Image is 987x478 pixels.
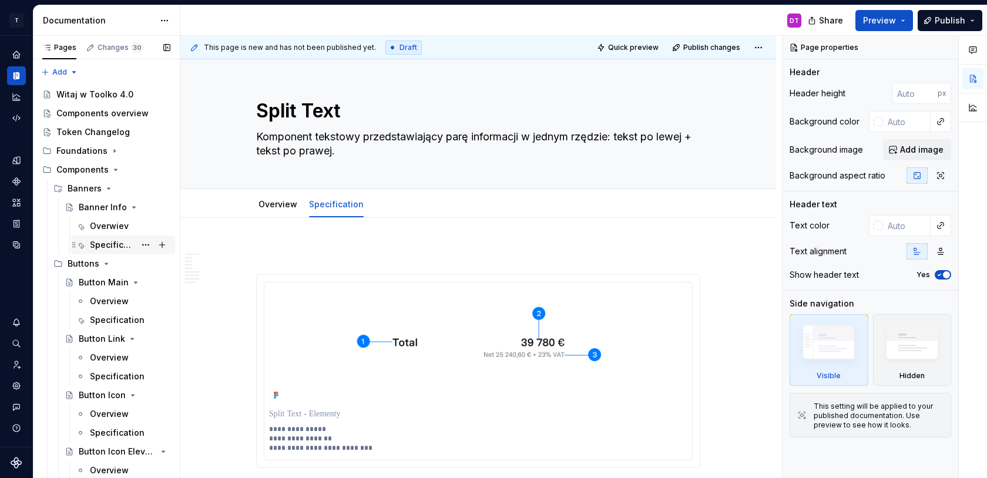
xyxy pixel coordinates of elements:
div: Banners [49,179,175,198]
a: Documentation [7,66,26,85]
div: Background color [790,116,860,127]
div: Button Main [79,277,129,288]
div: Overwiev [90,220,129,232]
a: Design tokens [7,151,26,170]
span: Share [819,15,843,26]
a: Witaj w Toolko 4.0 [38,85,175,104]
div: Header [790,66,820,78]
div: Visible [817,371,841,381]
div: Hidden [899,371,925,381]
a: Home [7,45,26,64]
button: Contact support [7,398,26,416]
a: Overview [71,405,175,423]
div: Banners [68,183,102,194]
span: Preview [863,15,896,26]
div: Overview [90,464,129,476]
a: Button Link [60,329,175,348]
span: Quick preview [608,43,659,52]
button: Publish [918,10,982,31]
button: Quick preview [593,39,664,56]
input: Auto [883,215,931,236]
textarea: Split Text [254,97,698,125]
div: Visible [790,314,868,386]
a: Data sources [7,235,26,254]
a: Components [7,172,26,191]
div: Button Icon [79,389,126,401]
div: Foundations [38,142,175,160]
div: Buttons [49,254,175,273]
a: Overview [258,199,297,209]
div: Token Changelog [56,126,130,138]
div: Pages [42,43,76,52]
label: Yes [916,270,930,280]
div: Header text [790,198,837,210]
div: T [9,14,23,28]
a: Specification [309,199,364,209]
div: Overview [90,295,129,307]
span: Publish [935,15,965,26]
div: Specification [304,191,368,216]
div: Specification [90,314,145,326]
div: Background aspect ratio [790,170,885,181]
button: Notifications [7,313,26,332]
div: Overview [254,191,302,216]
button: Add [38,64,82,80]
span: Publish changes [683,43,740,52]
button: Preview [855,10,913,31]
textarea: Komponent tekstowy przedstawiający parę informacji w jednym rzędzie: tekst po lewej + tekst po pr... [254,127,698,160]
a: Button Icon Elevated [60,442,175,461]
span: This page is new and has not been published yet. [204,43,376,52]
a: Token Changelog [38,123,175,142]
a: Components overview [38,104,175,123]
button: Share [802,10,851,31]
div: Settings [7,376,26,395]
a: Specification [71,235,175,254]
a: Overwiev [71,217,175,235]
div: Changes [98,43,143,52]
a: Assets [7,193,26,212]
input: Auto [883,111,931,132]
div: Show header text [790,269,859,281]
div: This setting will be applied to your published documentation. Use preview to see how it looks. [814,402,944,430]
span: Add image [900,144,944,156]
div: Witaj w Toolko 4.0 [56,89,133,100]
button: Publish changes [669,39,746,56]
div: Invite team [7,355,26,374]
div: Analytics [7,87,26,106]
div: DT [790,16,799,25]
div: Components overview [56,107,149,119]
input: Auto [892,83,938,104]
svg: Supernova Logo [11,457,22,469]
div: Buttons [68,258,99,270]
a: Overview [71,348,175,367]
p: px [938,89,946,98]
div: Overview [90,352,129,363]
a: Specification [71,311,175,329]
div: Overview [90,408,129,420]
button: Add image [883,139,951,160]
a: Storybook stories [7,214,26,233]
button: Search ⌘K [7,334,26,353]
div: Banner Info [79,201,127,213]
button: T [2,8,31,33]
a: Code automation [7,109,26,127]
div: Header height [790,87,845,99]
span: Draft [399,43,417,52]
a: Overview [71,292,175,311]
div: Foundations [56,145,108,157]
span: 30 [131,43,143,52]
div: Text alignment [790,245,847,257]
div: Button Icon Elevated [79,446,156,457]
span: Add [52,68,67,77]
div: Documentation [43,15,154,26]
